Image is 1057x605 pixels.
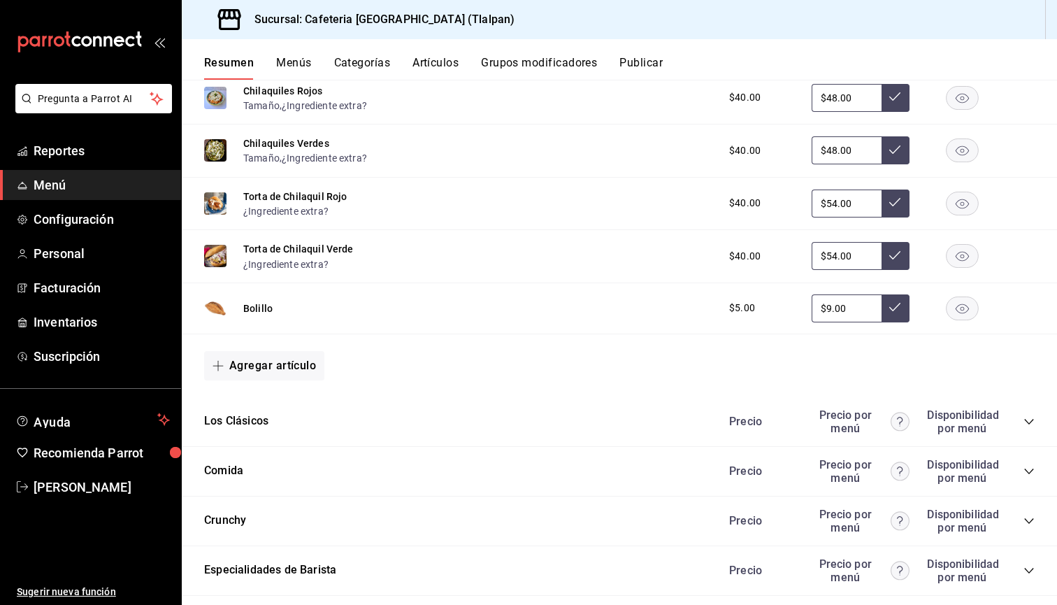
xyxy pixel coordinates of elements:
button: Agregar artículo [204,351,324,380]
span: Ayuda [34,411,152,428]
span: $40.00 [729,143,761,158]
span: Configuración [34,210,170,229]
input: Sin ajuste [812,84,882,112]
button: collapse-category-row [1023,466,1035,477]
div: Disponibilidad por menú [927,408,997,435]
button: Chilaquiles Verdes [243,136,329,150]
span: Inventarios [34,313,170,332]
button: Tamaño [243,151,280,165]
img: Preview [204,245,226,267]
a: Pregunta a Parrot AI [10,101,172,116]
button: collapse-category-row [1023,416,1035,427]
button: Pregunta a Parrot AI [15,84,172,113]
span: Reportes [34,141,170,160]
div: , [243,150,367,165]
span: [PERSON_NAME] [34,478,170,497]
button: Comida [204,463,243,479]
img: Preview [204,87,226,109]
h3: Sucursal: Cafeteria [GEOGRAPHIC_DATA] (Tlalpan) [243,11,515,28]
span: Personal [34,244,170,263]
button: Torta de Chilaquil Rojo [243,190,347,204]
span: Recomienda Parrot [34,443,170,462]
span: Suscripción [34,347,170,366]
button: Bolillo [243,301,273,315]
button: Categorías [334,56,391,80]
div: Precio por menú [812,508,909,534]
button: Tamaño [243,99,280,113]
div: Precio por menú [812,557,909,584]
span: Menú [34,176,170,194]
button: Menús [276,56,311,80]
button: ¿Ingrediente extra? [243,257,329,271]
div: Disponibilidad por menú [927,458,997,485]
button: ¿Ingrediente extra? [282,151,367,165]
img: Preview [204,139,226,162]
span: $5.00 [729,301,755,315]
input: Sin ajuste [812,242,882,270]
div: Precio por menú [812,458,909,485]
button: Publicar [619,56,663,80]
img: Preview [204,192,226,215]
button: collapse-category-row [1023,565,1035,576]
span: Sugerir nueva función [17,585,170,599]
button: ¿Ingrediente extra? [243,204,329,218]
div: Disponibilidad por menú [927,557,997,584]
button: Artículos [412,56,459,80]
span: $40.00 [729,90,761,105]
button: Grupos modificadores [481,56,597,80]
span: $40.00 [729,196,761,211]
button: Resumen [204,56,254,80]
span: $40.00 [729,249,761,264]
button: open_drawer_menu [154,36,165,48]
button: Chilaquiles Rojos [243,84,323,98]
input: Sin ajuste [812,136,882,164]
span: Pregunta a Parrot AI [38,92,150,106]
button: collapse-category-row [1023,515,1035,527]
div: Precio por menú [812,408,909,435]
button: Crunchy [204,513,246,529]
div: Disponibilidad por menú [927,508,997,534]
button: ¿Ingrediente extra? [282,99,367,113]
button: Los Clásicos [204,413,268,429]
div: navigation tabs [204,56,1057,80]
div: Precio [715,464,805,478]
input: Sin ajuste [812,294,882,322]
div: , [243,98,367,113]
button: Torta de Chilaquil Verde [243,242,354,256]
span: Facturación [34,278,170,297]
img: Preview [204,297,226,320]
div: Precio [715,564,805,577]
input: Sin ajuste [812,190,882,218]
div: Precio [715,514,805,527]
button: Especialidades de Barista [204,562,336,578]
div: Precio [715,415,805,428]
